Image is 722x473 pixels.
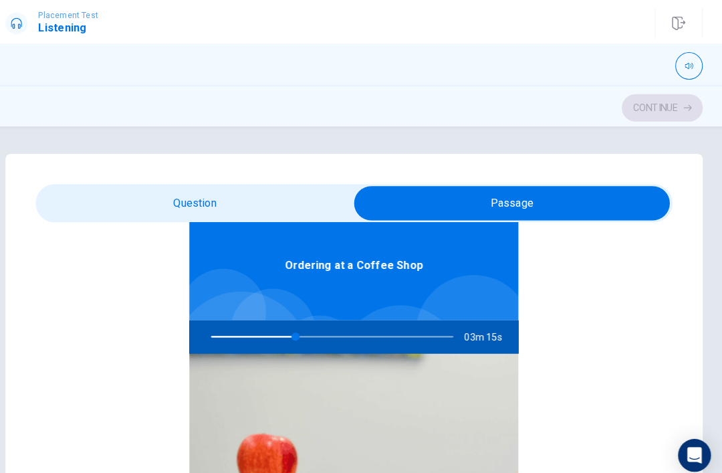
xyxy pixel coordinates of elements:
[469,312,516,344] span: 03m 15s
[53,19,112,35] h1: Listening
[53,10,112,19] span: Placement Test
[677,428,709,460] div: Open Intercom Messenger
[294,250,429,266] span: Ordering at a Coffee Shop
